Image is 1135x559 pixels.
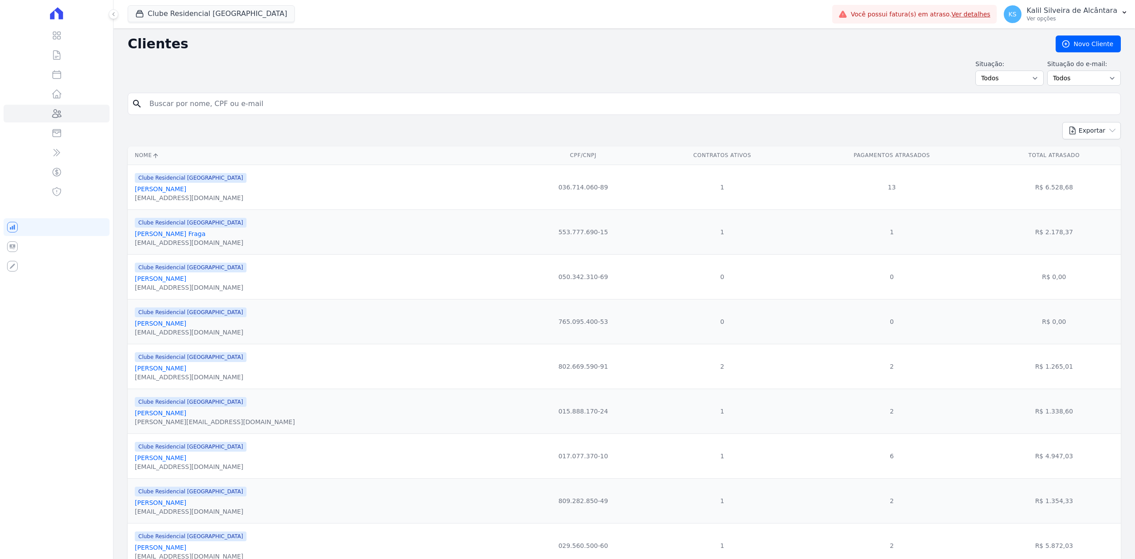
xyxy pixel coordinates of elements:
[796,389,987,433] td: 2
[648,209,797,254] td: 1
[135,454,186,461] a: [PERSON_NAME]
[987,165,1121,209] td: R$ 6.528,68
[518,478,648,523] td: 809.282.850-49
[135,417,295,426] div: [PERSON_NAME][EMAIL_ADDRESS][DOMAIN_NAME]
[135,365,186,372] a: [PERSON_NAME]
[987,299,1121,344] td: R$ 0,00
[135,263,247,272] span: Clube Residencial [GEOGRAPHIC_DATA]
[997,2,1135,27] button: KS Kalil Silveira de Alcântara Ver opções
[135,544,186,551] a: [PERSON_NAME]
[144,95,1117,113] input: Buscar por nome, CPF ou e-mail
[128,36,1041,52] h2: Clientes
[987,478,1121,523] td: R$ 1.354,33
[518,389,648,433] td: 015.888.170-24
[135,328,247,337] div: [EMAIL_ADDRESS][DOMAIN_NAME]
[135,218,247,228] span: Clube Residencial [GEOGRAPHIC_DATA]
[796,146,987,165] th: Pagamentos Atrasados
[518,209,648,254] td: 553.777.690-15
[135,462,247,471] div: [EMAIL_ADDRESS][DOMAIN_NAME]
[648,146,797,165] th: Contratos Ativos
[135,507,247,516] div: [EMAIL_ADDRESS][DOMAIN_NAME]
[796,165,987,209] td: 13
[135,531,247,541] span: Clube Residencial [GEOGRAPHIC_DATA]
[135,320,186,327] a: [PERSON_NAME]
[1056,35,1121,52] a: Novo Cliente
[135,307,247,317] span: Clube Residencial [GEOGRAPHIC_DATA]
[518,146,648,165] th: CPF/CNPJ
[1027,15,1117,22] p: Ver opções
[135,230,206,237] a: [PERSON_NAME] Fraga
[648,344,797,389] td: 2
[518,165,648,209] td: 036.714.060-89
[648,299,797,344] td: 0
[518,433,648,478] td: 017.077.370-10
[796,299,987,344] td: 0
[135,397,247,407] span: Clube Residencial [GEOGRAPHIC_DATA]
[987,389,1121,433] td: R$ 1.338,60
[796,344,987,389] td: 2
[987,209,1121,254] td: R$ 2.178,37
[987,344,1121,389] td: R$ 1.265,01
[135,185,186,193] a: [PERSON_NAME]
[518,254,648,299] td: 050.342.310-69
[987,254,1121,299] td: R$ 0,00
[135,238,247,247] div: [EMAIL_ADDRESS][DOMAIN_NAME]
[1027,6,1117,15] p: Kalil Silveira de Alcântara
[648,389,797,433] td: 1
[987,146,1121,165] th: Total Atrasado
[851,10,990,19] span: Você possui fatura(s) em atraso.
[518,344,648,389] td: 802.669.590-91
[135,283,247,292] div: [EMAIL_ADDRESS][DOMAIN_NAME]
[132,98,142,109] i: search
[1009,11,1017,17] span: KS
[648,478,797,523] td: 1
[796,433,987,478] td: 6
[135,275,186,282] a: [PERSON_NAME]
[951,11,990,18] a: Ver detalhes
[135,442,247,452] span: Clube Residencial [GEOGRAPHIC_DATA]
[518,299,648,344] td: 765.095.400-53
[975,59,1044,69] label: Situação:
[648,165,797,209] td: 1
[128,146,518,165] th: Nome
[135,352,247,362] span: Clube Residencial [GEOGRAPHIC_DATA]
[128,5,295,22] button: Clube Residencial [GEOGRAPHIC_DATA]
[648,254,797,299] td: 0
[135,173,247,183] span: Clube Residencial [GEOGRAPHIC_DATA]
[796,209,987,254] td: 1
[135,193,247,202] div: [EMAIL_ADDRESS][DOMAIN_NAME]
[135,373,247,382] div: [EMAIL_ADDRESS][DOMAIN_NAME]
[135,499,186,506] a: [PERSON_NAME]
[796,254,987,299] td: 0
[1047,59,1121,69] label: Situação do e-mail:
[648,433,797,478] td: 1
[135,409,186,417] a: [PERSON_NAME]
[135,487,247,496] span: Clube Residencial [GEOGRAPHIC_DATA]
[796,478,987,523] td: 2
[987,433,1121,478] td: R$ 4.947,03
[1062,122,1121,139] button: Exportar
